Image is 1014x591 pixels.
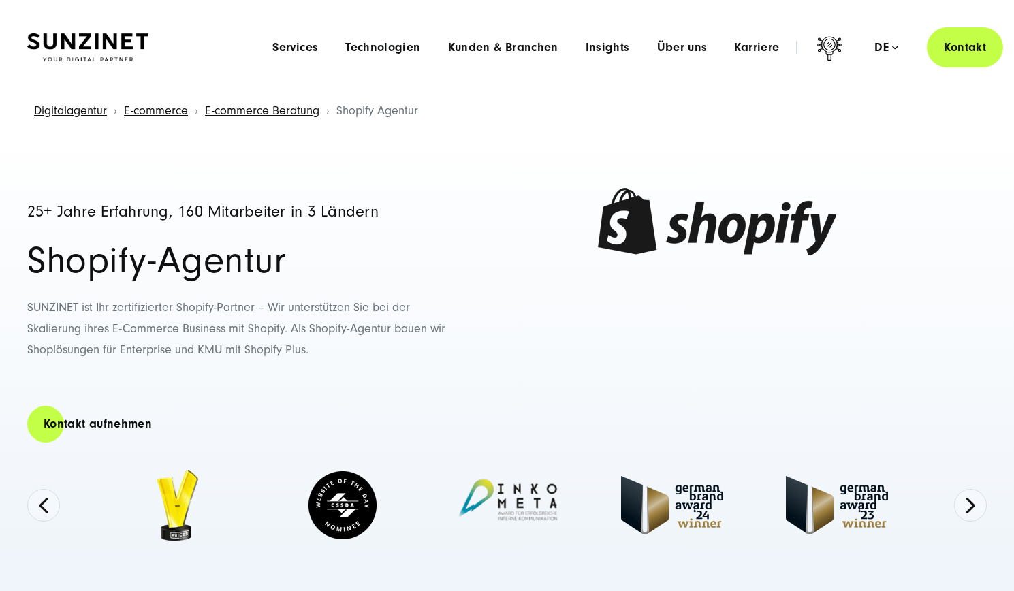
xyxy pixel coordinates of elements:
div: de [874,41,898,54]
a: Kontakt [927,27,1003,67]
a: Technologien [345,41,420,54]
img: Staffbase Voices - Bestes Team für interne Kommunikation Award Winner [112,464,243,547]
img: Webentwickler-Agentur - CSSDA Website Nominee [277,464,408,547]
a: Karriere [734,41,779,54]
img: Shopify-black-logo [598,188,836,255]
a: E-commerce [124,103,188,118]
img: German-Brand-Award-2024-2 [607,468,738,543]
h3: 25+ Jahre Erfahrung, 160 Mitarbeiter in 3 Ländern [27,204,447,221]
img: INKO META [442,468,573,543]
button: Next [954,489,987,522]
a: Digitalagentur [34,103,107,118]
a: Über uns [657,41,708,54]
a: E-commerce Beratung [205,103,319,118]
span: SUNZINET ist Ihr zertifizierter Shopify-Partner – Wir unterstützen Sie bei der Skalierung ihres E... [27,300,445,356]
a: Insights [586,41,630,54]
img: German Brand Award 2023 Winner - fullservice digital agentur SUNZINET [772,468,902,543]
h1: Shopify-Agentur [27,242,447,280]
a: Services [272,41,318,54]
button: Previous [27,489,60,522]
span: Shopify Agentur [336,103,418,118]
a: Kontakt aufnehmen [27,404,168,443]
a: Kunden & Branchen [448,41,558,54]
img: SUNZINET Full Service Digital Agentur [27,33,148,62]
